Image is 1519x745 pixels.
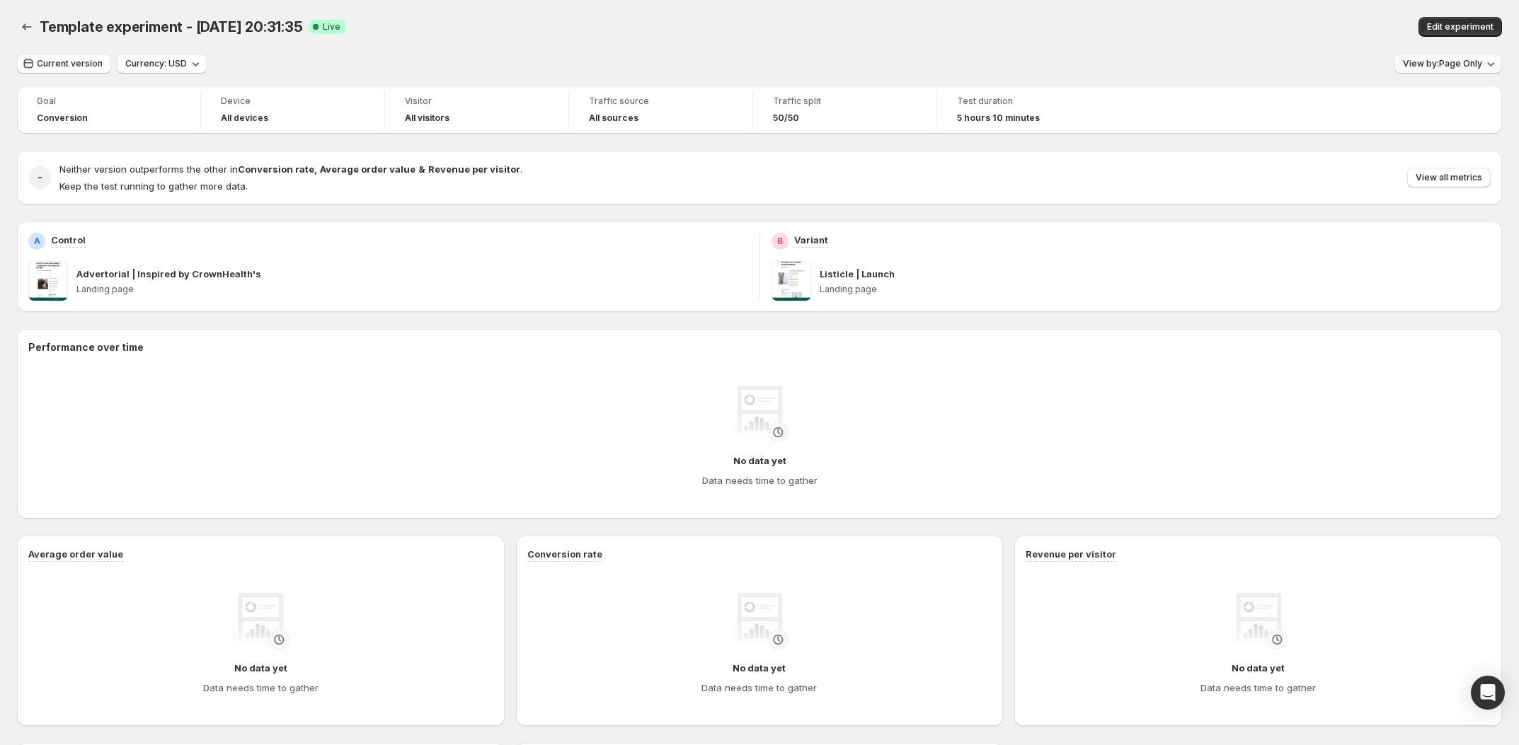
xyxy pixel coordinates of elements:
[957,112,1040,124] span: 5 hours 10 minutes
[957,96,1101,107] span: Test duration
[957,94,1101,125] a: Test duration5 hours 10 minutes
[794,233,828,247] p: Variant
[773,112,799,124] span: 50/50
[733,454,786,468] h4: No data yet
[17,17,37,37] button: Back
[405,96,549,107] span: Visitor
[1394,54,1502,74] button: View by:Page Only
[589,112,638,124] h4: All sources
[773,94,917,125] a: Traffic split50/50
[76,284,748,295] p: Landing page
[320,163,415,175] strong: Average order value
[405,94,549,125] a: VisitorAll visitors
[731,386,788,442] img: No data yet
[1427,21,1494,33] span: Edit experiment
[820,267,895,281] p: Listicle | Launch
[34,236,40,247] h2: A
[28,547,123,561] h3: Average order value
[733,661,786,675] h4: No data yet
[37,58,103,69] span: Current version
[238,163,314,175] strong: Conversion rate
[117,54,207,74] button: Currency: USD
[1407,168,1491,187] button: View all metrics
[1416,172,1482,183] span: View all metrics
[203,681,319,695] h4: Data needs time to gather
[418,163,425,175] strong: &
[731,593,788,649] img: No data yet
[1230,593,1287,649] img: No data yet
[820,284,1491,295] p: Landing page
[221,96,365,107] span: Device
[773,96,917,107] span: Traffic split
[527,547,602,561] h3: Conversion rate
[28,340,1491,354] h2: Performance over time
[405,112,449,124] h4: All visitors
[59,180,248,192] span: Keep the test running to gather more data.
[221,112,268,124] h4: All devices
[1026,547,1116,561] h3: Revenue per visitor
[17,54,111,74] button: Current version
[234,661,287,675] h4: No data yet
[125,58,187,69] span: Currency: USD
[51,233,86,247] p: Control
[701,681,817,695] h4: Data needs time to gather
[37,96,180,107] span: Goal
[589,96,733,107] span: Traffic source
[232,593,289,649] img: No data yet
[772,261,811,301] img: Listicle | Launch
[37,112,88,124] span: Conversion
[777,236,783,247] h2: B
[37,94,180,125] a: GoalConversion
[1403,58,1482,69] span: View by: Page Only
[323,21,340,33] span: Live
[702,473,818,487] h4: Data needs time to gather
[428,163,520,175] strong: Revenue per visitor
[314,163,317,175] strong: ,
[1200,681,1316,695] h4: Data needs time to gather
[76,267,261,281] p: Advertorial | Inspired by CrownHealth's
[1471,676,1505,710] div: Open Intercom Messenger
[28,261,68,301] img: Advertorial | Inspired by CrownHealth's
[589,94,733,125] a: Traffic sourceAll sources
[59,163,522,175] span: Neither version outperforms the other in .
[38,171,42,185] h2: -
[1232,661,1285,675] h4: No data yet
[221,94,365,125] a: DeviceAll devices
[1418,17,1502,37] button: Edit experiment
[40,18,303,35] span: Template experiment - [DATE] 20:31:35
